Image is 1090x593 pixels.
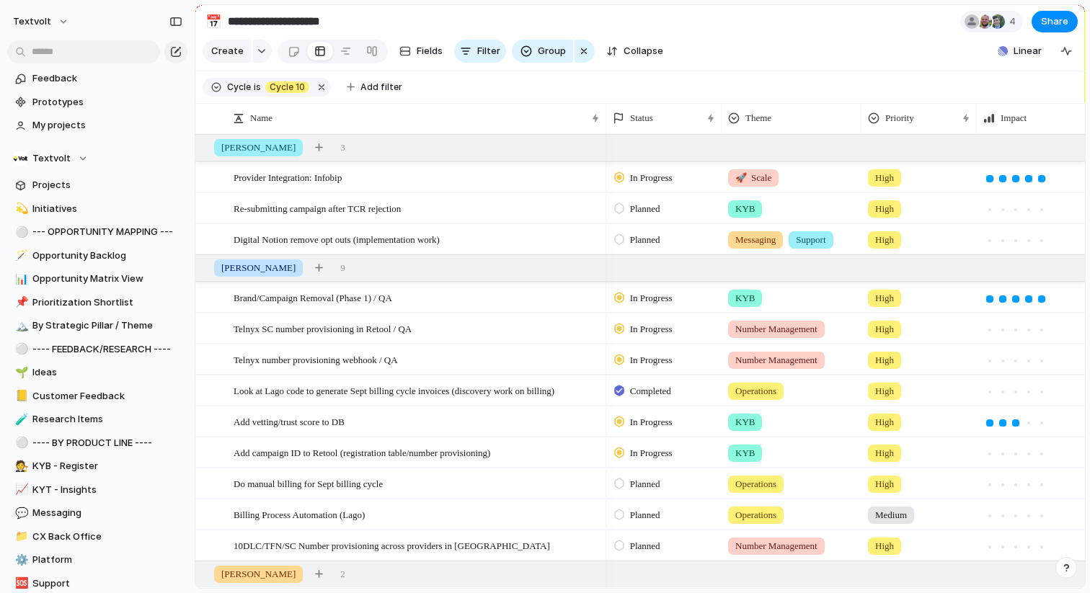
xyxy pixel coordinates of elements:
span: High [875,415,894,429]
span: By Strategic Pillar / Theme [32,318,182,333]
span: High [875,539,894,553]
span: Opportunity Backlog [32,249,182,263]
button: 📅 [202,10,225,33]
a: Feedback [7,68,187,89]
span: Priority [885,111,914,125]
a: 📈KYT - Insights [7,479,187,501]
span: Status [630,111,653,125]
span: Customer Feedback [32,389,182,403]
span: ---- FEEDBACK/RESEARCH ---- [32,342,182,357]
span: High [875,202,894,216]
span: Number Management [735,353,817,367]
div: ⚪ [15,224,25,241]
span: Projects [32,178,182,192]
span: Support [796,233,825,247]
span: 10DLC/TFN/SC Number provisioning across providers in [GEOGRAPHIC_DATA] [234,537,550,553]
span: Completed [630,384,671,398]
div: 🌱 [15,365,25,381]
a: My projects [7,115,187,136]
a: 📊Opportunity Matrix View [7,268,187,290]
div: ⚪ [15,434,25,451]
button: is [251,79,264,95]
button: Filter [454,40,506,63]
span: Share [1041,14,1068,29]
span: Impact [1001,111,1027,125]
button: 📊 [13,272,27,286]
span: [PERSON_NAME] [221,141,296,155]
span: Number Management [735,539,817,553]
span: High [875,477,894,491]
a: 🧪Research Items [7,409,187,430]
span: is [254,81,261,94]
span: High [875,291,894,306]
button: ⚪ [13,342,27,357]
span: --- OPPORTUNITY MAPPING --- [32,225,182,239]
button: ⚪ [13,436,27,450]
span: Collapse [624,44,663,58]
span: Telnyx number provisioning webhook / QA [234,351,398,367]
a: Projects [7,174,187,196]
span: Initiatives [32,202,182,216]
div: 🧑‍⚖️ [15,458,25,475]
span: Digital Notion remove opt outs (implementation work) [234,231,440,247]
button: 📒 [13,389,27,403]
span: Textvolt [32,151,71,166]
a: 🏔️By Strategic Pillar / Theme [7,315,187,336]
span: Research Items [32,412,182,427]
a: 🌱Ideas [7,362,187,383]
span: Brand/Campaign Removal (Phase 1) / QA [234,289,392,306]
div: 📒 [15,388,25,404]
a: 📒Customer Feedback [7,385,187,407]
span: Number Management [735,322,817,336]
div: 📅 [205,12,221,31]
span: Provider Integration: Infobip [234,169,342,185]
span: Cycle 10 [270,81,305,94]
span: Scale [735,171,771,185]
button: 🧪 [13,412,27,427]
span: In Progress [630,446,673,460]
a: 📌Prioritization Shortlist [7,292,187,313]
span: Add filter [360,81,402,94]
button: Linear [992,40,1047,62]
span: Add vetting/trust score to DB [234,413,345,429]
div: ⚪ [15,341,25,357]
span: Feedback [32,71,182,86]
a: ⚪--- OPPORTUNITY MAPPING --- [7,221,187,243]
span: KYB - Register [32,459,182,473]
span: KYB [735,415,755,429]
div: 📈 [15,481,25,498]
span: Planned [630,539,660,553]
span: Prototypes [32,95,182,110]
span: In Progress [630,322,673,336]
span: In Progress [630,291,673,306]
button: Add filter [338,77,411,97]
span: Look at Lago code to generate Sept billing cycle invoices (discovery work on billing) [234,382,554,398]
span: Planned [630,508,660,522]
div: 🪄 [15,247,25,264]
span: 3 [340,141,345,155]
span: Medium [875,508,907,522]
span: Messaging [735,233,776,247]
span: Re-submitting campaign after TCR rejection [234,200,401,216]
div: 📊 [15,271,25,287]
span: Cycle [227,81,251,94]
div: 🧑‍⚖️KYB - Register [7,455,187,477]
div: 🏔️ [15,318,25,334]
a: Prototypes [7,92,187,113]
span: Operations [735,384,776,398]
span: 2 [340,567,345,581]
span: 4 [1009,14,1020,29]
span: Billing Process Automation (Lago) [234,506,365,522]
span: 9 [340,261,345,275]
button: Create [203,40,251,63]
span: My projects [32,118,182,133]
span: textvolt [13,14,51,29]
button: 🧑‍⚖️ [13,459,27,473]
span: In Progress [630,353,673,367]
button: 💫 [13,202,27,216]
span: Theme [745,111,771,125]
